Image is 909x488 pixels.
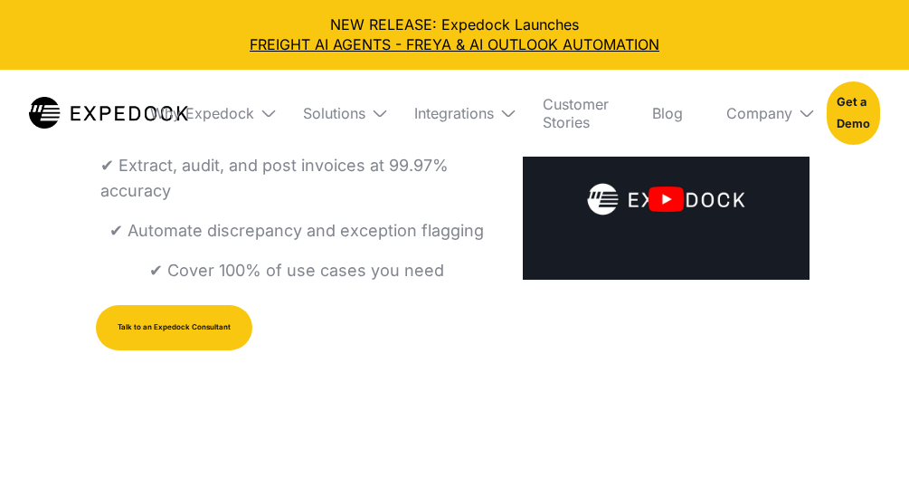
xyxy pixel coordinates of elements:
[827,81,880,145] a: Get a Demo
[14,34,895,54] a: FREIGHT AI AGENTS - FREYA & AI OUTLOOK AUTOMATION
[100,153,495,204] p: ✔ Extract, audit, and post invoices at 99.97% accuracy
[400,70,514,157] div: Integrations
[289,70,385,157] div: Solutions
[96,305,252,350] a: Talk to an Expedock Consultant
[136,70,274,157] div: Why Expedock
[109,218,484,244] p: ✔ Automate discrepancy and exception flagging
[414,104,494,122] div: Integrations
[712,70,812,157] div: Company
[726,104,792,122] div: Company
[523,119,809,280] a: open lightbox
[303,104,365,122] div: Solutions
[638,70,697,157] a: Blog
[150,104,254,122] div: Why Expedock
[14,14,895,55] div: NEW RELEASE: Expedock Launches
[528,70,623,157] a: Customer Stories
[149,258,444,283] p: ✔ Cover 100% of use cases you need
